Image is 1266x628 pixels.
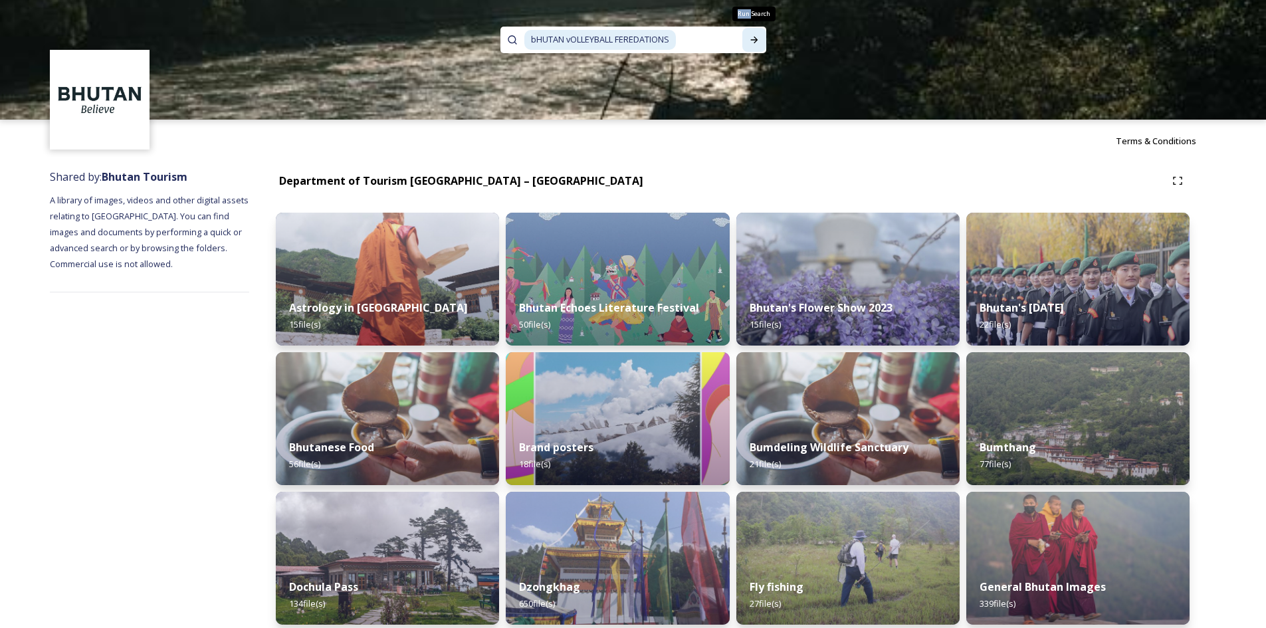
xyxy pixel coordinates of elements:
[506,213,729,346] img: Bhutan%2520Echoes7.jpg
[519,440,593,455] strong: Brand posters
[276,492,499,625] img: 2022-10-01%252011.41.43.jpg
[980,458,1011,470] span: 77 file(s)
[289,440,374,455] strong: Bhutanese Food
[736,213,960,346] img: Bhutan%2520Flower%2520Show2.jpg
[966,213,1190,346] img: Bhutan%2520National%2520Day10.jpg
[750,318,781,330] span: 15 file(s)
[750,597,781,609] span: 27 file(s)
[289,597,325,609] span: 134 file(s)
[732,7,776,21] div: Run Search
[506,492,729,625] img: Festival%2520Header.jpg
[750,458,781,470] span: 21 file(s)
[980,597,1015,609] span: 339 file(s)
[276,352,499,485] img: Bumdeling%2520090723%2520by%2520Amp%2520Sripimanwat-4.jpg
[506,352,729,485] img: Bhutan_Believe_800_1000_4.jpg
[750,440,908,455] strong: Bumdeling Wildlife Sanctuary
[524,30,676,49] span: bHUTAN vOLLEYBALL FEREDATIONS
[289,458,320,470] span: 56 file(s)
[980,579,1106,594] strong: General Bhutan Images
[736,492,960,625] img: by%2520Ugyen%2520Wangchuk14.JPG
[750,579,803,594] strong: Fly fishing
[736,352,960,485] img: Bumdeling%2520090723%2520by%2520Amp%2520Sripimanwat-4%25202.jpg
[289,318,320,330] span: 15 file(s)
[289,579,358,594] strong: Dochula Pass
[980,440,1036,455] strong: Bumthang
[519,458,550,470] span: 18 file(s)
[289,300,468,315] strong: Astrology in [GEOGRAPHIC_DATA]
[966,492,1190,625] img: MarcusWestbergBhutanHiRes-23.jpg
[980,318,1011,330] span: 22 file(s)
[52,52,148,148] img: BT_Logo_BB_Lockup_CMYK_High%2520Res.jpg
[519,579,580,594] strong: Dzongkhag
[519,318,550,330] span: 50 file(s)
[750,300,893,315] strong: Bhutan's Flower Show 2023
[519,300,699,315] strong: Bhutan Echoes Literature Festival
[276,213,499,346] img: _SCH1465.jpg
[966,352,1190,485] img: Bumthang%2520180723%2520by%2520Amp%2520Sripimanwat-20.jpg
[980,300,1064,315] strong: Bhutan's [DATE]
[519,597,555,609] span: 650 file(s)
